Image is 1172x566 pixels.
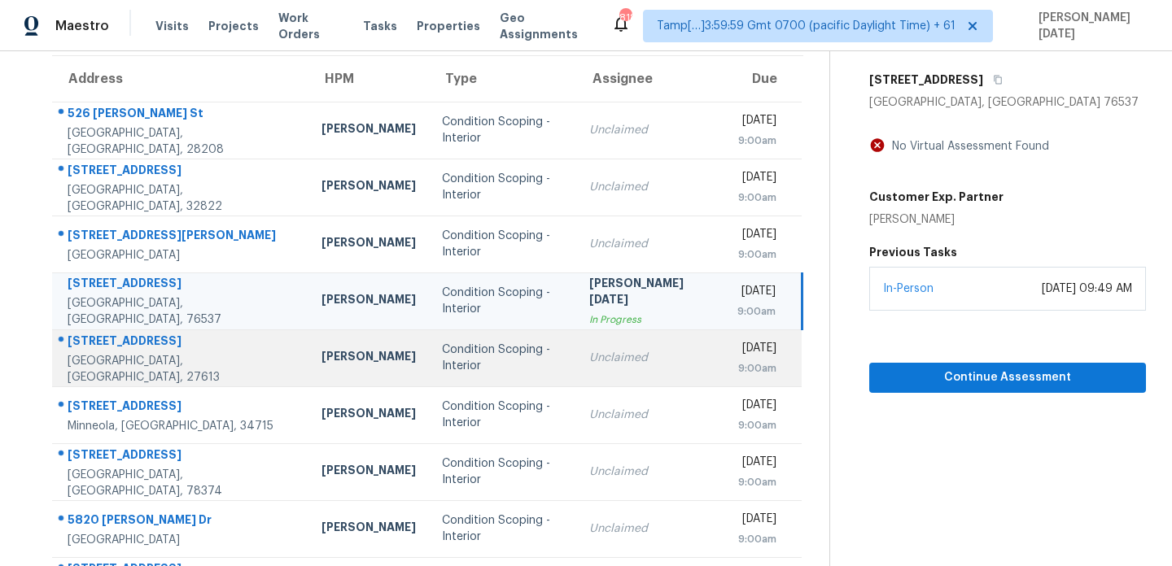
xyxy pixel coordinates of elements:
[869,72,983,88] h5: [STREET_ADDRESS]
[155,18,189,34] span: Visits
[68,333,295,353] div: [STREET_ADDRESS]
[737,246,777,263] div: 9:00am
[886,138,1049,155] div: No Virtual Assessment Found
[321,120,416,141] div: [PERSON_NAME]
[869,244,1146,260] h5: Previous Tasks
[589,179,711,195] div: Unclaimed
[68,105,295,125] div: 526 [PERSON_NAME] St
[883,283,934,294] a: In-Person
[657,18,956,34] span: Tamp[…]3:59:59 Gmt 0700 (pacific Daylight Time) + 61
[737,474,777,490] div: 9:00am
[442,342,563,374] div: Condition Scoping - Interior
[321,462,416,482] div: [PERSON_NAME]
[442,512,563,545] div: Condition Scoping - Interior
[68,247,295,263] div: [GEOGRAPHIC_DATA]
[737,340,777,360] div: [DATE]
[589,275,711,311] div: [PERSON_NAME][DATE]
[619,10,631,26] div: 818
[278,10,343,42] span: Work Orders
[68,182,295,215] div: [GEOGRAPHIC_DATA], [GEOGRAPHIC_DATA], 32822
[737,133,777,149] div: 9:00am
[869,211,1004,228] div: [PERSON_NAME]
[500,10,593,42] span: Geo Assignments
[68,227,295,247] div: [STREET_ADDRESS][PERSON_NAME]
[737,360,777,377] div: 9:00am
[442,398,563,431] div: Condition Scoping - Interior
[737,283,776,303] div: [DATE]
[68,418,295,434] div: Minneola, [GEOGRAPHIC_DATA], 34715
[68,398,295,418] div: [STREET_ADDRESS]
[363,20,397,32] span: Tasks
[589,464,711,480] div: Unclaimed
[589,122,711,138] div: Unclaimed
[68,532,295,548] div: [GEOGRAPHIC_DATA]
[589,311,711,328] div: In Progress
[724,56,802,102] th: Due
[321,348,416,368] div: [PERSON_NAME]
[737,169,777,189] div: [DATE]
[737,417,777,433] div: 9:00am
[68,275,295,295] div: [STREET_ADDRESS]
[429,56,576,102] th: Type
[589,520,711,537] div: Unclaimed
[1042,281,1132,297] div: [DATE] 09:49 AM
[321,405,416,425] div: [PERSON_NAME]
[442,285,563,317] div: Condition Scoping - Interior
[321,177,416,198] div: [PERSON_NAME]
[321,234,416,255] div: [PERSON_NAME]
[869,363,1146,393] button: Continue Assessment
[589,350,711,366] div: Unclaimed
[52,56,308,102] th: Address
[737,226,777,246] div: [DATE]
[442,228,563,260] div: Condition Scoping - Interior
[68,446,295,467] div: [STREET_ADDRESS]
[442,171,563,203] div: Condition Scoping - Interior
[1032,10,1148,42] span: [PERSON_NAME][DATE]
[737,112,777,133] div: [DATE]
[68,295,295,328] div: [GEOGRAPHIC_DATA], [GEOGRAPHIC_DATA], 76537
[737,454,777,474] div: [DATE]
[442,114,563,146] div: Condition Scoping - Interior
[321,519,416,539] div: [PERSON_NAME]
[737,511,777,531] div: [DATE]
[68,162,295,182] div: [STREET_ADDRESS]
[55,18,109,34] span: Maestro
[417,18,480,34] span: Properties
[737,531,777,547] div: 9:00am
[869,94,1146,111] div: [GEOGRAPHIC_DATA], [GEOGRAPHIC_DATA] 76537
[68,512,295,532] div: 5820 [PERSON_NAME] Dr
[308,56,429,102] th: HPM
[983,65,1005,94] button: Copy Address
[589,236,711,252] div: Unclaimed
[869,137,886,154] img: Artifact Not Present Icon
[737,303,776,320] div: 9:00am
[68,125,295,158] div: [GEOGRAPHIC_DATA], [GEOGRAPHIC_DATA], 28208
[442,455,563,488] div: Condition Scoping - Interior
[68,467,295,499] div: [GEOGRAPHIC_DATA], [GEOGRAPHIC_DATA], 78374
[882,368,1133,388] span: Continue Assessment
[737,397,777,417] div: [DATE]
[869,189,1004,205] h5: Customer Exp. Partner
[576,56,724,102] th: Assignee
[589,407,711,423] div: Unclaimed
[737,189,777,206] div: 9:00am
[208,18,259,34] span: Projects
[321,291,416,311] div: [PERSON_NAME]
[68,353,295,385] div: [GEOGRAPHIC_DATA], [GEOGRAPHIC_DATA], 27613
